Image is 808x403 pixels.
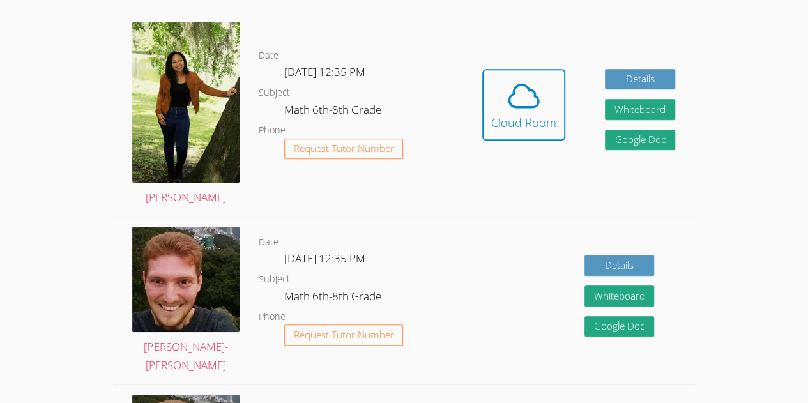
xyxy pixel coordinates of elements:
a: Google Doc [584,316,655,337]
dd: Math 6th-8th Grade [284,287,384,309]
button: Whiteboard [584,285,655,307]
span: [DATE] 12:35 PM [284,251,365,266]
button: Cloud Room [482,69,565,141]
button: Request Tutor Number [284,139,404,160]
a: Details [584,255,655,276]
dt: Phone [259,309,286,325]
div: Cloud Room [491,114,556,132]
span: Request Tutor Number [294,144,394,153]
dt: Subject [259,271,290,287]
a: Details [605,69,675,90]
img: avatar.png [132,227,240,332]
dt: Date [259,234,278,250]
button: Whiteboard [605,99,675,120]
a: [PERSON_NAME]-[PERSON_NAME] [132,227,240,375]
dt: Subject [259,85,290,101]
a: Google Doc [605,130,675,151]
a: [PERSON_NAME] [132,22,240,206]
dd: Math 6th-8th Grade [284,101,384,123]
span: [DATE] 12:35 PM [284,65,365,79]
img: avatar.png [132,22,240,183]
dt: Phone [259,123,286,139]
span: Request Tutor Number [294,330,394,340]
dt: Date [259,48,278,64]
button: Request Tutor Number [284,324,404,346]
